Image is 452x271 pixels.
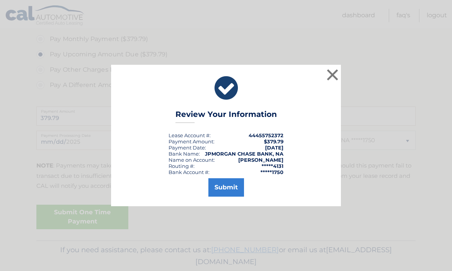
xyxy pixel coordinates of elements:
[325,67,340,82] button: ×
[208,178,244,197] button: Submit
[249,132,283,138] strong: 44455752372
[169,145,206,151] div: :
[169,163,195,169] div: Routing #:
[205,151,283,157] strong: JPMORGAN CHASE BANK, NA
[169,145,205,151] span: Payment Date
[238,157,283,163] strong: [PERSON_NAME]
[169,169,210,175] div: Bank Account #:
[264,138,283,145] span: $379.79
[265,145,283,151] span: [DATE]
[169,138,215,145] div: Payment Amount:
[169,157,215,163] div: Name on Account:
[175,110,277,123] h3: Review Your Information
[169,151,200,157] div: Bank Name:
[169,132,211,138] div: Lease Account #:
